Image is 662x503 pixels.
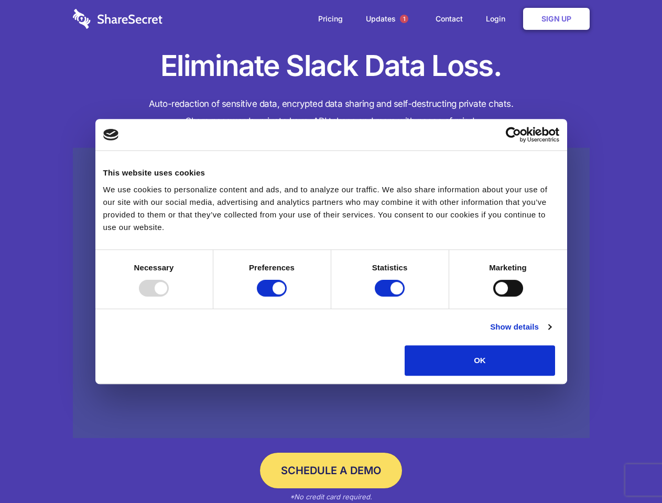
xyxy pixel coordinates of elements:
h1: Eliminate Slack Data Loss. [73,47,590,85]
strong: Preferences [249,263,295,272]
div: This website uses cookies [103,167,559,179]
a: Usercentrics Cookiebot - opens in a new window [468,127,559,143]
a: Show details [490,321,551,333]
a: Wistia video thumbnail [73,148,590,439]
strong: Statistics [372,263,408,272]
img: logo [103,129,119,140]
span: 1 [400,15,408,23]
a: Pricing [308,3,353,35]
img: logo-wordmark-white-trans-d4663122ce5f474addd5e946df7df03e33cb6a1c49d2221995e7729f52c070b2.svg [73,9,162,29]
div: We use cookies to personalize content and ads, and to analyze our traffic. We also share informat... [103,183,559,234]
strong: Marketing [489,263,527,272]
em: *No credit card required. [290,493,372,501]
a: Contact [425,3,473,35]
strong: Necessary [134,263,174,272]
h4: Auto-redaction of sensitive data, encrypted data sharing and self-destructing private chats. Shar... [73,95,590,130]
a: Login [475,3,521,35]
a: Schedule a Demo [260,453,402,488]
button: OK [405,345,555,376]
a: Sign Up [523,8,590,30]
